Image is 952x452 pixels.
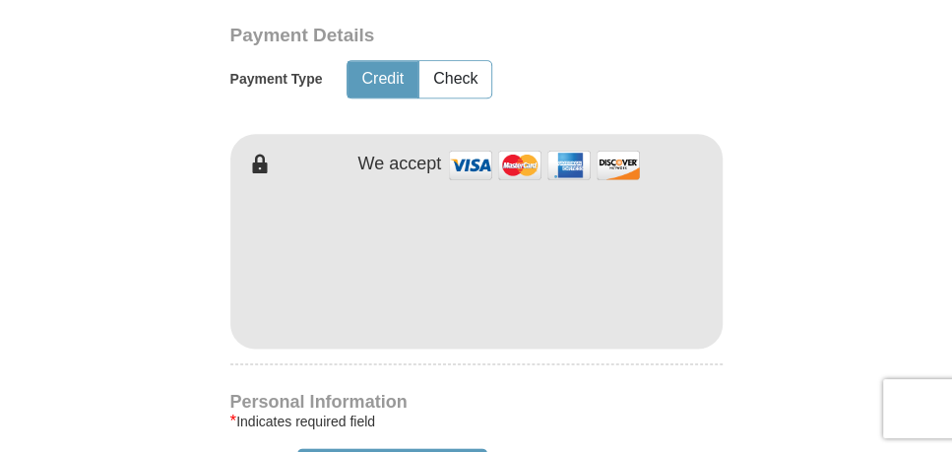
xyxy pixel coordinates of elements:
img: credit cards accepted [446,144,643,186]
button: Check [419,61,491,97]
h4: We accept [358,154,442,175]
div: Indicates required field [230,410,723,433]
h3: Payment Details [230,25,732,47]
button: Credit [348,61,417,97]
h4: Personal Information [230,394,723,410]
h5: Payment Type [230,71,323,88]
